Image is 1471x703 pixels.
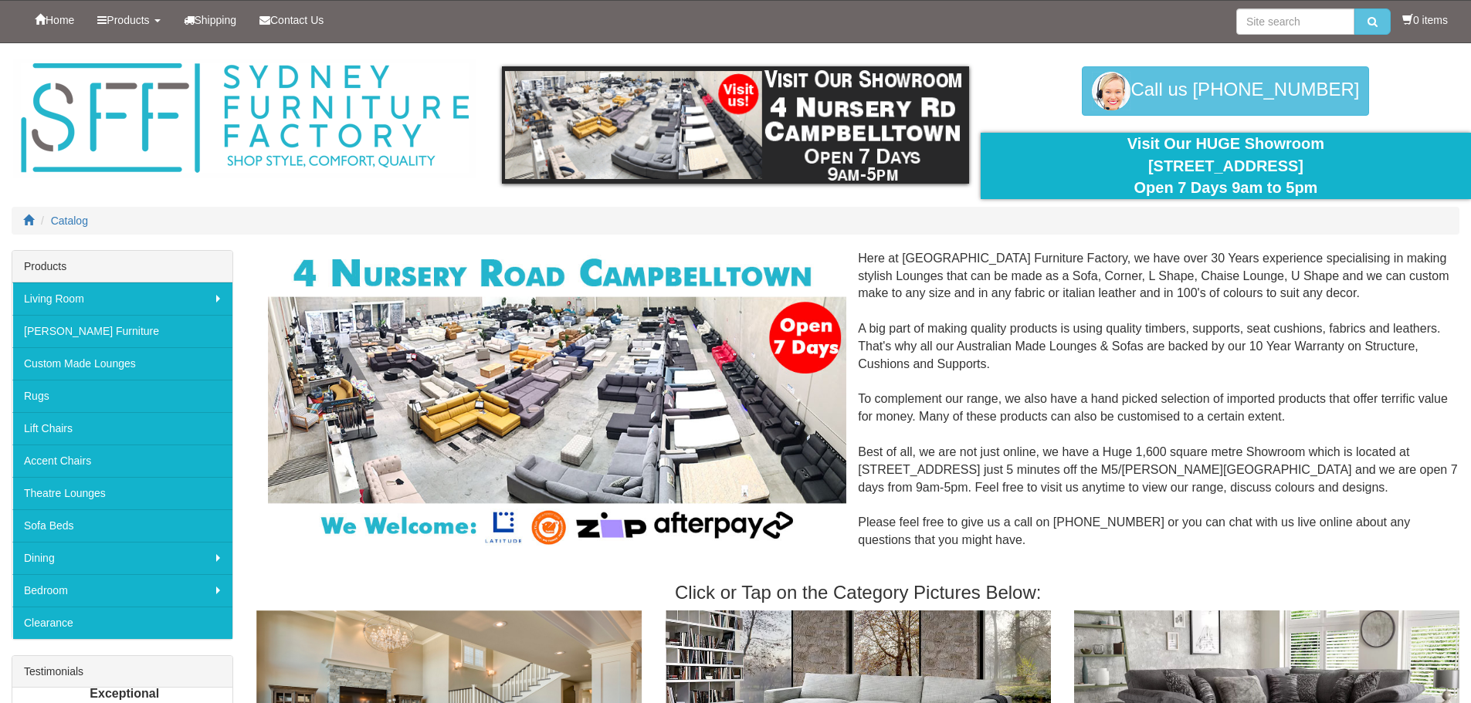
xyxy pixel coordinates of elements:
[12,251,232,282] div: Products
[12,347,232,380] a: Custom Made Lounges
[12,509,232,542] a: Sofa Beds
[172,1,249,39] a: Shipping
[12,574,232,607] a: Bedroom
[256,583,1459,603] h3: Click or Tap on the Category Pictures Below:
[248,1,335,39] a: Contact Us
[12,380,232,412] a: Rugs
[23,1,86,39] a: Home
[12,444,232,477] a: Accent Chairs
[1236,8,1354,35] input: Site search
[86,1,171,39] a: Products
[107,14,149,26] span: Products
[51,215,88,227] a: Catalog
[992,133,1459,199] div: Visit Our HUGE Showroom [STREET_ADDRESS] Open 7 Days 9am to 5pm
[12,656,232,688] div: Testimonials
[270,14,324,26] span: Contact Us
[12,607,232,639] a: Clearance
[12,542,232,574] a: Dining
[268,250,846,550] img: Corner Modular Lounges
[13,59,476,178] img: Sydney Furniture Factory
[195,14,237,26] span: Shipping
[12,282,232,315] a: Living Room
[12,412,232,444] a: Lift Chairs
[12,477,232,509] a: Theatre Lounges
[90,688,159,701] b: Exceptional
[256,250,1459,567] div: Here at [GEOGRAPHIC_DATA] Furniture Factory, we have over 30 Years experience specialising in mak...
[12,315,232,347] a: [PERSON_NAME] Furniture
[502,66,969,184] img: showroom.gif
[1402,12,1448,28] li: 0 items
[46,14,74,26] span: Home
